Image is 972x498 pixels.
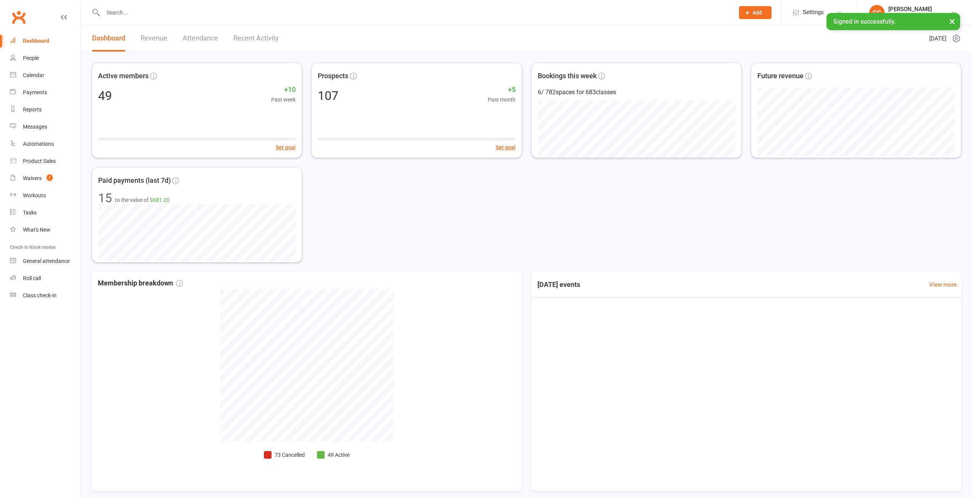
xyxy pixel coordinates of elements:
[271,84,296,95] span: +10
[23,275,41,281] div: Roll call
[183,25,218,52] a: Attendance
[496,143,516,151] button: Set goal
[141,25,167,52] a: Revenue
[10,204,81,221] a: Tasks
[537,323,657,333] span: Term 3 2025 Academy
[276,143,296,151] button: Set goal
[23,258,70,264] div: General attendance
[538,71,597,82] span: Bookings this week
[115,196,170,204] span: to the value of
[929,280,957,289] a: View more
[23,38,49,44] div: Dashboard
[23,227,50,233] div: What's New
[537,464,666,472] span: 7:30AM - 8:00AM | Coastal Basketball | Shooting Bay #2
[318,71,348,82] span: Prospects
[92,25,125,52] a: Dashboard
[10,84,81,101] a: Payments
[920,329,955,337] span: 0 / 10 attendees
[264,451,305,459] li: 73 Cancelled
[833,18,896,25] span: Signed in successfully.
[10,32,81,50] a: Dashboard
[47,174,53,181] span: 1
[10,221,81,239] a: What's New
[23,192,46,198] div: Workouts
[538,87,735,97] div: 6 / 782 spaces for 683 classes
[23,72,44,78] div: Calendar
[98,90,112,102] div: 49
[945,13,959,29] button: ×
[923,361,955,369] span: 0 / 1 attendees
[537,485,666,495] span: Shooting Machine Booking
[531,278,586,292] h3: [DATE] events
[537,355,666,365] span: Shooting Machine Booking
[9,8,28,27] a: Clubworx
[488,84,516,95] span: +5
[803,4,824,21] span: Settings
[10,135,81,153] a: Automations
[101,7,729,18] input: Search...
[888,6,933,13] div: [PERSON_NAME]
[537,420,666,430] span: Shooting Machine Booking
[869,5,885,20] div: CC
[23,106,42,113] div: Reports
[488,95,516,104] span: Past month
[923,458,955,467] span: 0 / 1 attendees
[23,55,39,61] div: People
[98,278,183,289] span: Membership breakdown
[150,197,170,203] span: $681.20
[537,388,666,398] span: Shooting Machine Booking
[233,25,279,52] a: Recent Activity
[537,334,657,342] span: 7:00AM - 7:50AM | [PERSON_NAME] | Main Court All
[537,453,666,463] span: Shooting Machine Booking
[10,287,81,304] a: Class kiosk mode
[923,393,955,402] span: 0 / 1 attendees
[23,292,57,298] div: Class check-in
[10,170,81,187] a: Waivers 1
[10,187,81,204] a: Workouts
[10,67,81,84] a: Calendar
[23,124,47,130] div: Messages
[23,210,37,216] div: Tasks
[537,366,666,375] span: 7:00AM - 7:30AM | Coastal Basketball | Shooting Bay #1
[752,10,762,16] span: Add
[757,71,804,82] span: Future revenue
[10,153,81,170] a: Product Sales
[537,431,666,440] span: 7:30AM - 8:00AM | Coastal Basketball | Shooting Bay #1
[98,71,149,82] span: Active members
[23,141,54,147] div: Automations
[10,101,81,118] a: Reports
[98,175,171,186] span: Paid payments (last 7d)
[923,426,955,434] span: 0 / 1 attendees
[98,192,112,204] div: 15
[318,90,338,102] div: 107
[23,89,47,95] div: Payments
[10,253,81,270] a: General attendance kiosk mode
[739,6,771,19] button: Add
[537,399,666,407] span: 7:00AM - 7:30AM | Coastal Basketball | Shooting Bay #2
[10,50,81,67] a: People
[10,118,81,135] a: Messages
[271,95,296,104] span: Past week
[888,13,933,19] div: Coastal Basketball
[317,451,349,459] li: 49 Active
[929,34,946,43] span: [DATE]
[23,175,42,181] div: Waivers
[23,158,56,164] div: Product Sales
[10,270,81,287] a: Roll call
